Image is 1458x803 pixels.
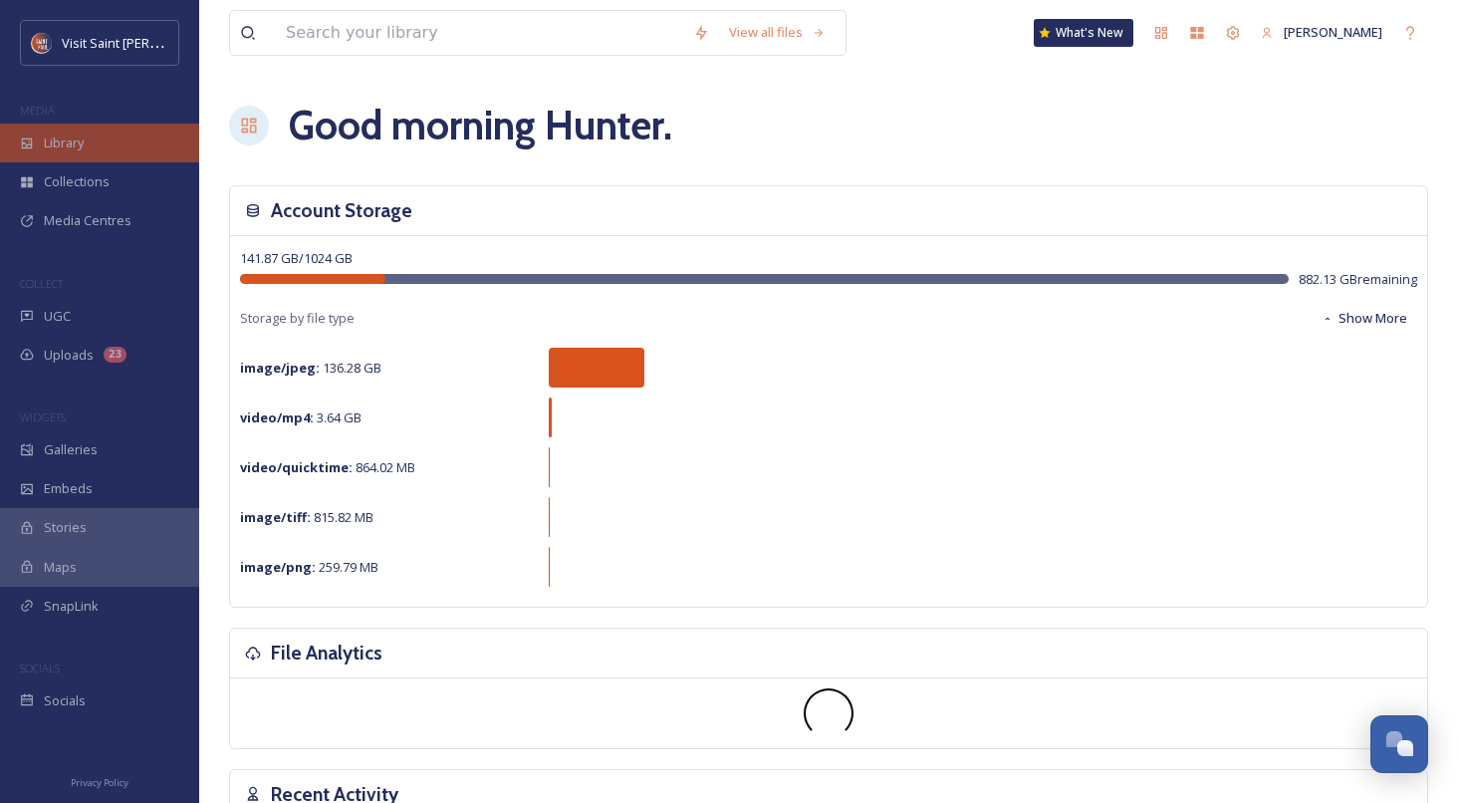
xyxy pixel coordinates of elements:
[271,639,382,668] h3: File Analytics
[240,309,355,328] span: Storage by file type
[240,508,311,526] strong: image/tiff :
[44,172,110,191] span: Collections
[20,276,63,291] span: COLLECT
[240,249,353,267] span: 141.87 GB / 1024 GB
[240,558,378,576] span: 259.79 MB
[44,691,86,710] span: Socials
[240,359,320,377] strong: image/jpeg :
[71,776,128,789] span: Privacy Policy
[240,508,373,526] span: 815.82 MB
[240,408,362,426] span: 3.64 GB
[44,440,98,459] span: Galleries
[719,13,836,52] a: View all files
[44,134,84,152] span: Library
[240,359,381,377] span: 136.28 GB
[240,558,316,576] strong: image/png :
[289,96,672,155] h1: Good morning Hunter .
[1312,299,1417,338] button: Show More
[20,661,60,675] span: SOCIALS
[44,211,131,230] span: Media Centres
[44,558,77,577] span: Maps
[44,346,94,365] span: Uploads
[240,408,314,426] strong: video/mp4 :
[1299,270,1417,289] span: 882.13 GB remaining
[20,103,55,118] span: MEDIA
[44,307,71,326] span: UGC
[1034,19,1133,47] a: What's New
[1370,715,1428,773] button: Open Chat
[20,409,66,424] span: WIDGETS
[71,769,128,793] a: Privacy Policy
[44,479,93,498] span: Embeds
[32,33,52,53] img: Visit%20Saint%20Paul%20Updated%20Profile%20Image.jpg
[62,33,221,52] span: Visit Saint [PERSON_NAME]
[44,518,87,537] span: Stories
[240,458,353,476] strong: video/quicktime :
[276,11,683,55] input: Search your library
[44,597,99,616] span: SnapLink
[271,196,412,225] h3: Account Storage
[104,347,126,363] div: 23
[1284,23,1382,41] span: [PERSON_NAME]
[1251,13,1392,52] a: [PERSON_NAME]
[240,458,415,476] span: 864.02 MB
